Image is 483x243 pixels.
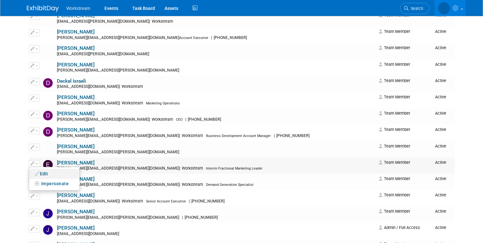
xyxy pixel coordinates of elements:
img: Jaron Hall [43,225,53,235]
span: Team Member [379,29,410,34]
img: Eduardo Ruiz [43,144,53,153]
span: Active [435,209,446,214]
span: Demand Generation Specialist [206,183,254,187]
a: Deckel Israeli [57,78,86,84]
span: Team Member [379,127,410,132]
span: Workstream [180,133,205,138]
span: Marketing Operations [146,101,180,105]
span: Interim Fractional Marketing Leader [206,166,263,171]
span: Workstream [66,6,90,11]
span: | [149,117,150,122]
a: [PERSON_NAME] [57,209,95,215]
span: Workstream [150,19,175,24]
span: Workstream [120,199,145,203]
div: [EMAIL_ADDRESS][DOMAIN_NAME] [57,232,375,237]
img: Jacob Davis [43,209,53,218]
img: ExhibitDay [27,5,59,12]
button: Impersonate [32,179,72,188]
div: [EMAIL_ADDRESS][DOMAIN_NAME] [57,101,375,106]
a: [PERSON_NAME] [57,225,95,231]
span: [PHONE_NUMBER] [275,133,311,138]
span: Search [409,6,423,11]
span: Active [435,45,446,50]
span: Active [435,111,446,116]
span: | [179,166,180,171]
span: Active [435,193,446,197]
span: Account Executive [179,36,208,40]
span: Active [435,78,446,83]
span: Workstream [180,166,205,171]
span: Active [435,95,446,99]
a: [PERSON_NAME] [57,29,95,35]
span: Team Member [379,144,410,148]
span: | [211,35,212,40]
span: Active [435,62,446,67]
img: Desirene Neo [43,95,53,104]
span: [PHONE_NUMBER] [190,199,226,203]
span: Active [435,127,446,132]
span: | [179,182,180,187]
a: [PERSON_NAME] [57,45,95,51]
a: [PERSON_NAME] [57,111,95,117]
img: Deckel Israeli [43,78,53,88]
span: Team Member [379,95,410,99]
div: [PERSON_NAME][EMAIL_ADDRESS][PERSON_NAME][DOMAIN_NAME] [57,35,375,41]
a: [PERSON_NAME] [57,144,95,149]
span: Team Member [379,193,410,197]
span: Impersonate [41,181,69,186]
span: [PHONE_NUMBER] [212,35,249,40]
img: Hunter Britsch [43,193,53,202]
a: [PERSON_NAME] [57,193,95,198]
span: Workstream [150,117,175,122]
span: | [119,199,120,203]
img: Ellie Mirman [43,160,53,170]
span: Workstream [180,182,205,187]
div: [EMAIL_ADDRESS][DOMAIN_NAME] [57,199,375,204]
img: Caleb Houtz [43,13,53,22]
img: Tatia Meghdadi [438,2,450,14]
div: [PERSON_NAME][EMAIL_ADDRESS][PERSON_NAME][DOMAIN_NAME] [57,133,375,139]
span: Team Member [379,176,410,181]
span: | [179,133,180,138]
span: Business Development Account Manager [206,134,271,138]
span: Team Member [379,111,410,116]
span: Active [435,176,446,181]
div: [PERSON_NAME][EMAIL_ADDRESS][DOMAIN_NAME] [57,117,375,122]
span: Team Member [379,209,410,214]
img: Dwight Smith [43,127,53,137]
a: [PERSON_NAME] [57,160,95,166]
span: [PHONE_NUMBER] [183,215,220,220]
a: Edit [29,169,80,178]
span: | [274,133,275,138]
img: Chris Connelly [43,29,53,39]
div: [PERSON_NAME][EMAIL_ADDRESS][PERSON_NAME][DOMAIN_NAME] [57,150,375,155]
span: | [182,215,183,220]
span: | [149,19,150,24]
div: [PERSON_NAME][EMAIL_ADDRESS][PERSON_NAME][DOMAIN_NAME] [57,215,375,220]
span: [PHONE_NUMBER] [186,117,223,122]
span: Active [435,225,446,230]
span: | [189,199,190,203]
div: [PERSON_NAME][EMAIL_ADDRESS][PERSON_NAME][DOMAIN_NAME] [57,166,375,171]
div: [PERSON_NAME][EMAIL_ADDRESS][PERSON_NAME][DOMAIN_NAME] [57,182,375,187]
span: Workstream [120,84,145,89]
a: [PERSON_NAME] [57,127,95,133]
img: Damon Young [43,62,53,72]
span: | [119,84,120,89]
span: Active [435,144,446,148]
span: Team Member [379,78,410,83]
span: Team Member [379,62,410,67]
span: Admin / Full Access [379,225,420,230]
span: Workstream [120,101,145,105]
span: | [119,101,120,105]
div: [EMAIL_ADDRESS][PERSON_NAME][DOMAIN_NAME] [57,19,375,24]
span: | [185,117,186,122]
span: CEO [176,118,182,122]
a: [PERSON_NAME] [57,62,95,68]
img: Colton Patten [43,45,53,55]
a: [PERSON_NAME] [57,95,95,100]
span: Active [435,29,446,34]
span: Team Member [379,45,410,50]
div: [EMAIL_ADDRESS][DOMAIN_NAME] [57,84,375,89]
img: Desmond Lim [43,111,53,120]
